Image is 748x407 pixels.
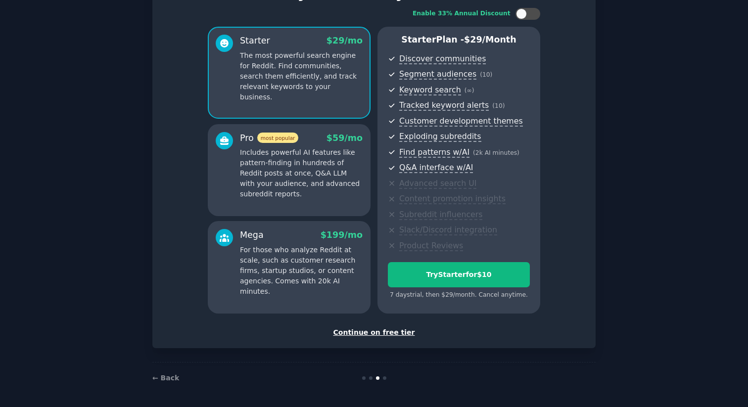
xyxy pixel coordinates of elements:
[413,9,511,18] div: Enable 33% Annual Discount
[399,54,486,64] span: Discover communities
[388,270,529,280] div: Try Starter for $10
[388,291,530,300] div: 7 days trial, then $ 29 /month . Cancel anytime.
[399,210,482,220] span: Subreddit influencers
[240,245,363,297] p: For those who analyze Reddit at scale, such as customer research firms, startup studios, or conte...
[240,229,264,241] div: Mega
[399,147,469,158] span: Find patterns w/AI
[257,133,299,143] span: most popular
[240,35,270,47] div: Starter
[399,194,506,204] span: Content promotion insights
[388,262,530,287] button: TryStarterfor$10
[480,71,492,78] span: ( 10 )
[240,132,298,144] div: Pro
[399,69,476,80] span: Segment audiences
[388,34,530,46] p: Starter Plan -
[492,102,505,109] span: ( 10 )
[399,241,463,251] span: Product Reviews
[399,132,481,142] span: Exploding subreddits
[152,374,179,382] a: ← Back
[327,133,363,143] span: $ 59 /mo
[399,85,461,95] span: Keyword search
[240,147,363,199] p: Includes powerful AI features like pattern-finding in hundreds of Reddit posts at once, Q&A LLM w...
[399,163,473,173] span: Q&A interface w/AI
[399,225,497,235] span: Slack/Discord integration
[465,87,474,94] span: ( ∞ )
[327,36,363,45] span: $ 29 /mo
[399,100,489,111] span: Tracked keyword alerts
[163,327,585,338] div: Continue on free tier
[240,50,363,102] p: The most powerful search engine for Reddit. Find communities, search them efficiently, and track ...
[321,230,363,240] span: $ 199 /mo
[473,149,519,156] span: ( 2k AI minutes )
[399,116,523,127] span: Customer development themes
[399,179,476,189] span: Advanced search UI
[464,35,516,45] span: $ 29 /month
